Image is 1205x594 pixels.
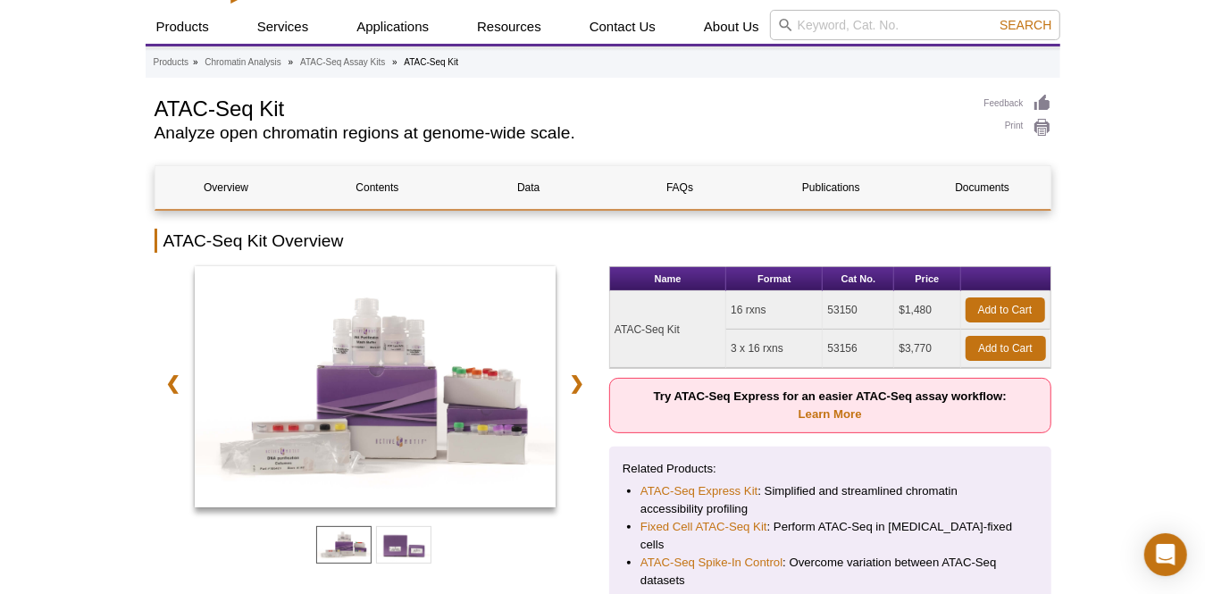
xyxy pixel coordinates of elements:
[205,54,281,71] a: Chromatin Analysis
[610,267,726,291] th: Name
[799,407,862,421] a: Learn More
[984,118,1051,138] a: Print
[823,267,894,291] th: Cat No.
[1000,18,1051,32] span: Search
[193,57,198,67] li: »
[760,166,902,209] a: Publications
[726,291,823,330] td: 16 rxns
[640,518,767,536] a: Fixed Cell ATAC-Seq Kit
[404,57,458,67] li: ATAC-Seq Kit
[726,267,823,291] th: Format
[654,389,1007,421] strong: Try ATAC-Seq Express for an easier ATAC-Seq assay workflow:
[392,57,397,67] li: »
[726,330,823,368] td: 3 x 16 rxns
[610,291,726,368] td: ATAC-Seq Kit
[984,94,1051,113] a: Feedback
[966,297,1045,322] a: Add to Cart
[623,460,1038,478] p: Related Products:
[306,166,448,209] a: Contents
[640,554,1020,590] li: : Overcome variation between ATAC-Seq datasets
[894,267,960,291] th: Price
[608,166,750,209] a: FAQs
[966,336,1046,361] a: Add to Cart
[823,330,894,368] td: 53156
[894,291,960,330] td: $1,480
[640,482,757,500] a: ATAC-Seq Express Kit
[155,94,967,121] h1: ATAC-Seq Kit
[300,54,385,71] a: ATAC-Seq Assay Kits
[1144,533,1187,576] div: Open Intercom Messenger
[640,554,782,572] a: ATAC-Seq Spike-In Control
[155,125,967,141] h2: Analyze open chromatin regions at genome-wide scale.
[346,10,439,44] a: Applications
[289,57,294,67] li: »
[579,10,666,44] a: Contact Us
[911,166,1053,209] a: Documents
[155,166,297,209] a: Overview
[195,266,556,513] a: ATAC-Seq Kit
[457,166,599,209] a: Data
[770,10,1060,40] input: Keyword, Cat. No.
[247,10,320,44] a: Services
[466,10,552,44] a: Resources
[154,54,188,71] a: Products
[640,482,1020,518] li: : Simplified and streamlined chromatin accessibility profiling
[155,229,1051,253] h2: ATAC-Seq Kit Overview
[557,363,596,404] a: ❯
[640,518,1020,554] li: : Perform ATAC-Seq in [MEDICAL_DATA]-fixed cells
[155,363,193,404] a: ❮
[894,330,960,368] td: $3,770
[195,266,556,507] img: ATAC-Seq Kit
[994,17,1057,33] button: Search
[823,291,894,330] td: 53150
[693,10,770,44] a: About Us
[146,10,220,44] a: Products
